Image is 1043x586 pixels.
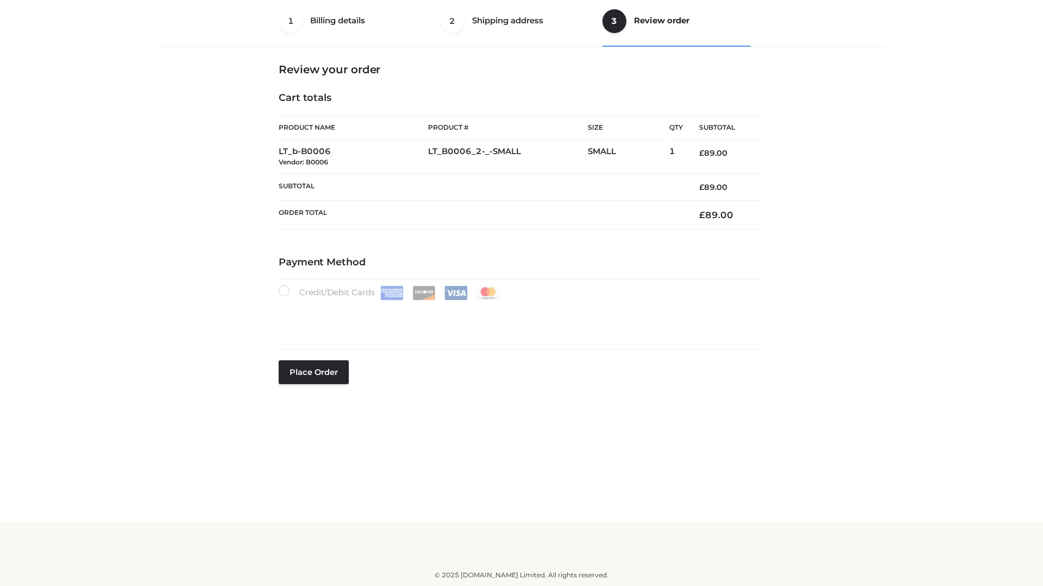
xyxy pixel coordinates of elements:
h3: Review your order [279,63,764,76]
th: Product Name [279,115,428,140]
td: LT_b-B0006 [279,140,428,174]
td: SMALL [588,140,669,174]
td: LT_B0006_2-_-SMALL [428,140,588,174]
iframe: Secure payment input frame [277,298,762,337]
th: Qty [669,115,683,140]
span: £ [699,182,704,192]
span: £ [699,148,704,158]
div: © 2025 [DOMAIN_NAME] Limited. All rights reserved. [161,570,882,581]
img: Discover [412,286,436,300]
bdi: 89.00 [699,209,733,220]
th: Subtotal [683,116,764,140]
h4: Cart totals [279,92,764,104]
img: Mastercard [476,286,500,300]
td: 1 [669,140,683,174]
bdi: 89.00 [699,148,727,158]
label: Credit/Debit Cards [279,285,501,300]
th: Product # [428,115,588,140]
h4: Payment Method [279,257,764,269]
span: £ [699,209,705,220]
img: Amex [380,286,404,300]
small: Vendor: B0006 [279,158,328,166]
button: Place order [279,360,349,384]
th: Size [588,116,664,140]
img: Visa [444,286,468,300]
th: Subtotal [279,174,683,200]
bdi: 89.00 [699,182,727,192]
th: Order Total [279,201,683,230]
